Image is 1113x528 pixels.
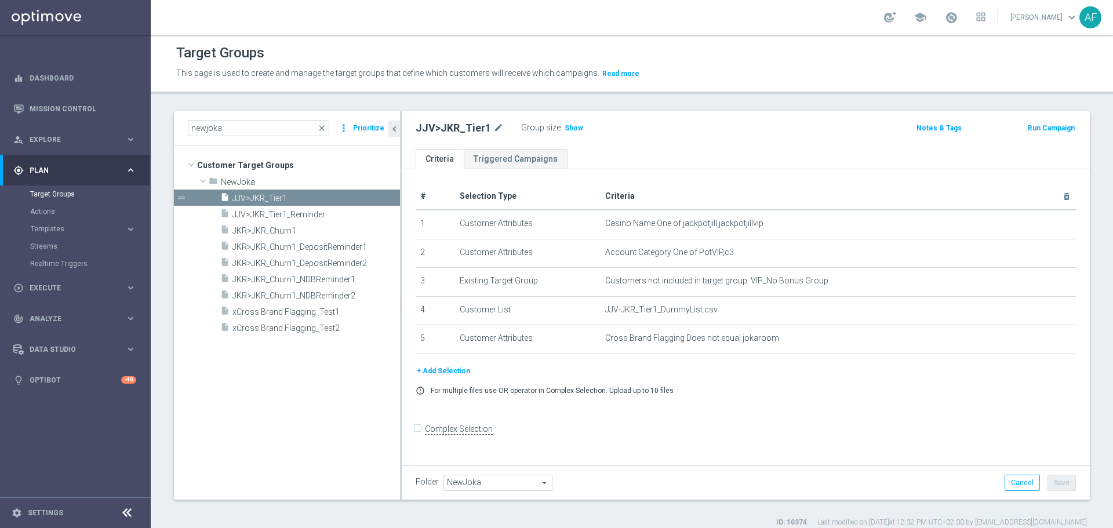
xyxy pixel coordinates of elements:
[565,124,583,132] span: Show
[13,104,137,114] button: Mission Control
[30,346,125,353] span: Data Studio
[416,477,439,487] label: Folder
[416,121,491,135] h2: JJV>JKR_Tier1
[416,268,455,297] td: 3
[13,134,24,145] i: person_search
[455,239,601,268] td: Customer Attributes
[13,314,125,324] div: Analyze
[30,238,150,255] div: Streams
[455,325,601,354] td: Customer Attributes
[220,209,230,222] i: insert_drive_file
[1062,192,1071,201] i: delete_forever
[30,315,125,322] span: Analyze
[431,386,674,395] p: For multiple files use OR operator in Complex Selection. Upload up to 10 files
[30,224,137,234] button: Templates keyboard_arrow_right
[31,225,114,232] span: Templates
[13,283,24,293] i: play_circle_outline
[31,225,125,232] div: Templates
[220,306,230,319] i: insert_drive_file
[389,123,400,134] i: chevron_left
[220,225,230,238] i: insert_drive_file
[338,120,350,136] i: more_vert
[13,314,24,324] i: track_changes
[776,518,807,527] label: ID: 10374
[188,120,329,136] input: Quick find group or folder
[30,203,150,220] div: Actions
[13,93,136,124] div: Mission Control
[220,192,230,206] i: insert_drive_file
[232,194,400,203] span: JJV&gt;JKR_Tier1
[416,325,455,354] td: 5
[30,207,121,216] a: Actions
[30,93,136,124] a: Mission Control
[13,345,137,354] button: Data Studio keyboard_arrow_right
[1005,475,1040,491] button: Cancel
[232,275,400,285] span: JKR&gt;JKR_Churn1_NDBReminder1
[220,290,230,303] i: insert_drive_file
[30,220,150,238] div: Templates
[13,376,137,385] button: lightbulb Optibot +10
[197,157,400,173] span: Customer Target Groups
[817,518,1087,527] label: Last modified on [DATE] at 12:32 PM UTC+02:00 by [EMAIL_ADDRESS][DOMAIN_NAME]
[176,45,264,61] h1: Target Groups
[232,242,400,252] span: JKR&gt;JKR_Churn1_DepositReminder1
[13,283,137,293] button: play_circle_outline Execute keyboard_arrow_right
[13,74,137,83] button: equalizer Dashboard
[125,344,136,355] i: keyboard_arrow_right
[605,305,718,315] span: JJV-JKR_Tier1_DummyList.csv
[416,149,464,169] a: Criteria
[125,313,136,324] i: keyboard_arrow_right
[521,123,561,133] label: Group size
[13,135,137,144] button: person_search Explore keyboard_arrow_right
[13,166,137,175] button: gps_fixed Plan keyboard_arrow_right
[13,283,125,293] div: Execute
[125,165,136,176] i: keyboard_arrow_right
[28,509,63,516] a: Settings
[351,121,386,136] button: Prioritize
[30,259,121,268] a: Realtime Triggers
[317,123,326,133] span: close
[121,376,136,384] div: +10
[601,67,641,80] button: Read more
[605,276,828,286] span: Customers not included in target group: VIP_No Bonus Group
[561,123,562,133] label: :
[125,134,136,145] i: keyboard_arrow_right
[416,365,471,377] button: + Add Selection
[30,365,121,395] a: Optibot
[13,165,24,176] i: gps_fixed
[209,176,218,190] i: folder
[220,274,230,287] i: insert_drive_file
[176,68,599,78] span: This page is used to create and manage the target groups that define which customers will receive...
[13,375,24,385] i: lightbulb
[232,210,400,220] span: JJV&gt;JKR_Tier1_Reminder
[30,136,125,143] span: Explore
[30,190,121,199] a: Target Groups
[464,149,568,169] a: Triggered Campaigns
[30,285,125,292] span: Execute
[221,177,400,187] span: NewJoka
[232,226,400,236] span: JKR&gt;JKR_Churn1
[13,165,125,176] div: Plan
[13,314,137,323] button: track_changes Analyze keyboard_arrow_right
[13,63,136,93] div: Dashboard
[1047,475,1076,491] button: Save
[455,268,601,297] td: Existing Target Group
[1027,122,1076,134] button: Run Campaign
[1009,9,1079,26] a: [PERSON_NAME]keyboard_arrow_down
[455,210,601,239] td: Customer Attributes
[425,424,493,435] label: Complex Selection
[416,210,455,239] td: 1
[13,365,136,395] div: Optibot
[30,242,121,251] a: Streams
[416,296,455,325] td: 4
[605,333,779,343] span: Cross Brand Flagging Does not equal jokaroom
